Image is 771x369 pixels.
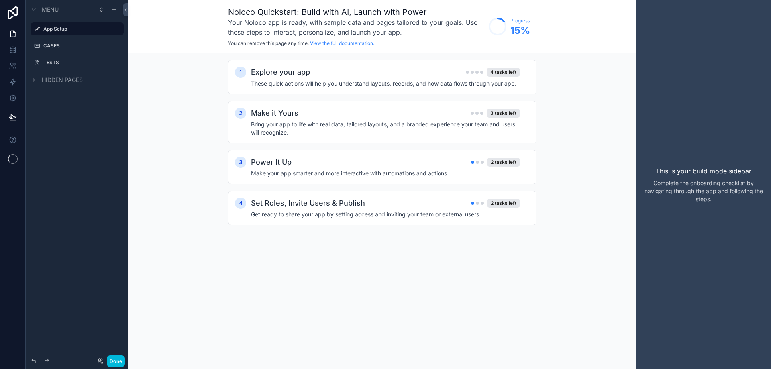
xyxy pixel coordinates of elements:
[251,120,520,137] h4: Bring your app to life with real data, tailored layouts, and a branded experience your team and u...
[251,210,520,218] h4: Get ready to share your app by setting access and inviting your team or external users.
[228,40,309,46] span: You can remove this page any time.
[251,80,520,88] h4: These quick actions will help you understand layouts, records, and how data flows through your app.
[251,198,365,209] h2: Set Roles, Invite Users & Publish
[510,18,530,24] span: Progress
[235,108,246,119] div: 2
[487,158,520,167] div: 2 tasks left
[235,67,246,78] div: 1
[251,108,298,119] h2: Make it Yours
[43,26,119,32] label: App Setup
[228,18,485,37] h3: Your Noloco app is ready, with sample data and pages tailored to your goals. Use these steps to i...
[251,157,292,168] h2: Power It Up
[235,157,246,168] div: 3
[107,355,125,367] button: Done
[310,40,374,46] a: View the full documentation.
[251,169,520,177] h4: Make your app smarter and more interactive with automations and actions.
[251,67,310,78] h2: Explore your app
[487,68,520,77] div: 4 tasks left
[43,43,119,49] label: CASES
[510,24,530,37] span: 15 %
[487,109,520,118] div: 3 tasks left
[642,179,765,203] p: Complete the onboarding checklist by navigating through the app and following the steps.
[235,198,246,209] div: 4
[42,6,59,14] span: Menu
[656,166,751,176] p: This is your build mode sidebar
[228,6,485,18] h1: Noloco Quickstart: Build with AI, Launch with Power
[42,76,83,84] span: Hidden pages
[487,199,520,208] div: 2 tasks left
[43,59,119,66] label: TESTS
[128,53,636,248] div: scrollable content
